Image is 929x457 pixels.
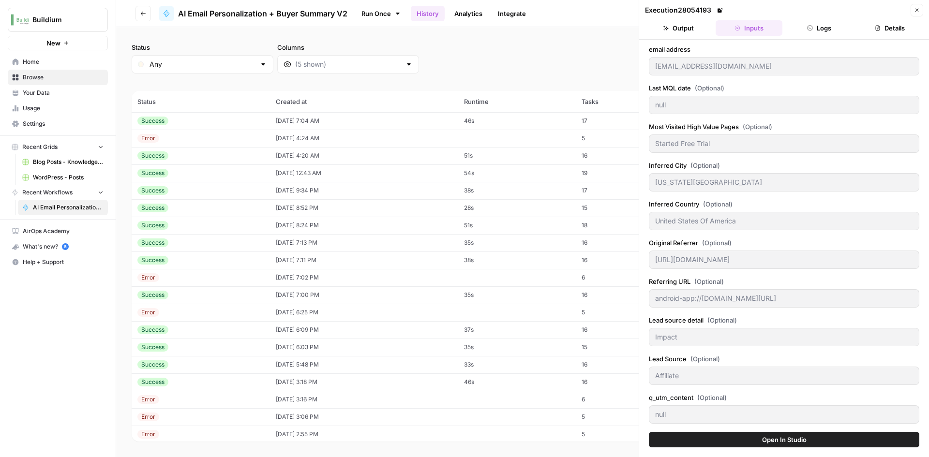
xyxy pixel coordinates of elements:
[8,239,107,254] div: What's new?
[355,5,407,22] a: Run Once
[137,395,159,404] div: Error
[458,199,576,217] td: 28s
[8,239,108,254] button: What's new? 5
[8,223,108,239] a: AirOps Academy
[270,426,458,443] td: [DATE] 2:55 PM
[458,91,576,112] th: Runtime
[8,70,108,85] a: Browse
[649,199,919,209] label: Inferred Country
[8,101,108,116] a: Usage
[137,221,168,230] div: Success
[137,360,168,369] div: Success
[743,122,772,132] span: (Optional)
[576,321,668,339] td: 16
[137,256,168,265] div: Success
[649,44,919,54] label: email address
[645,20,712,36] button: Output
[137,325,168,334] div: Success
[270,112,458,130] td: [DATE] 7:04 AM
[458,286,576,304] td: 35s
[178,8,347,19] span: AI Email Personalization + Buyer Summary V2
[270,91,458,112] th: Created at
[576,164,668,182] td: 19
[690,161,720,170] span: (Optional)
[649,238,919,248] label: Original Referrer
[694,277,724,286] span: (Optional)
[697,431,727,441] span: (Optional)
[649,161,919,170] label: Inferred City
[8,185,108,200] button: Recent Workflows
[576,182,668,199] td: 17
[270,408,458,426] td: [DATE] 3:06 PM
[458,234,576,251] td: 35s
[270,304,458,321] td: [DATE] 6:25 PM
[137,273,159,282] div: Error
[762,435,807,444] span: Open In Studio
[576,112,668,130] td: 17
[137,151,168,160] div: Success
[33,158,104,166] span: Blog Posts - Knowledge Base.csv
[132,74,914,91] span: (240 records)
[270,269,458,286] td: [DATE] 7:02 PM
[270,391,458,408] td: [DATE] 3:16 PM
[576,269,668,286] td: 6
[270,321,458,339] td: [DATE] 6:09 PM
[270,234,458,251] td: [DATE] 7:13 PM
[707,315,737,325] span: (Optional)
[458,182,576,199] td: 38s
[576,91,668,112] th: Tasks
[492,6,532,21] a: Integrate
[649,315,919,325] label: Lead source detail
[576,199,668,217] td: 15
[270,251,458,269] td: [DATE] 7:11 PM
[649,354,919,364] label: Lead Source
[18,170,108,185] a: WordPress - Posts
[411,6,445,21] a: History
[8,8,108,32] button: Workspace: Buildium
[649,122,919,132] label: Most Visited High Value Pages
[137,169,168,177] div: Success
[159,6,347,21] a: AI Email Personalization + Buyer Summary V2
[8,85,108,101] a: Your Data
[33,173,104,182] span: WordPress - Posts
[270,356,458,373] td: [DATE] 5:48 PM
[295,59,401,69] input: (5 shown)
[576,217,668,234] td: 18
[62,243,69,250] a: 5
[649,393,919,402] label: q_utm_content
[716,20,782,36] button: Inputs
[576,251,668,269] td: 16
[270,217,458,234] td: [DATE] 8:24 PM
[137,291,168,299] div: Success
[458,112,576,130] td: 46s
[18,200,108,215] a: AI Email Personalization + Buyer Summary V2
[33,203,104,212] span: AI Email Personalization + Buyer Summary V2
[649,431,919,441] label: c_utm_content
[137,204,168,212] div: Success
[576,130,668,147] td: 5
[458,321,576,339] td: 37s
[18,154,108,170] a: Blog Posts - Knowledge Base.csv
[137,134,159,143] div: Error
[137,308,159,317] div: Error
[703,199,733,209] span: (Optional)
[11,11,29,29] img: Buildium Logo
[46,38,60,48] span: New
[23,88,104,97] span: Your Data
[270,339,458,356] td: [DATE] 6:03 PM
[22,188,73,197] span: Recent Workflows
[132,43,273,52] label: Status
[8,254,108,270] button: Help + Support
[649,83,919,93] label: Last MQL date
[23,258,104,266] span: Help + Support
[23,104,104,113] span: Usage
[22,143,58,151] span: Recent Grids
[458,356,576,373] td: 33s
[137,430,159,439] div: Error
[576,408,668,426] td: 5
[458,373,576,391] td: 46s
[576,356,668,373] td: 16
[458,217,576,234] td: 51s
[458,251,576,269] td: 38s
[32,15,91,25] span: Buildium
